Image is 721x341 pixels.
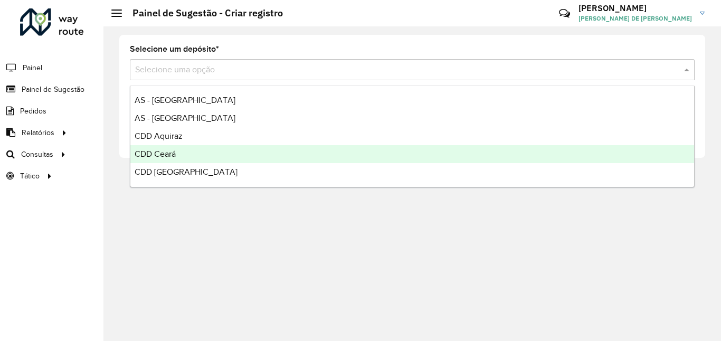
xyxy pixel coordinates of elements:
[135,96,235,105] span: AS - [GEOGRAPHIC_DATA]
[578,14,692,23] span: [PERSON_NAME] DE [PERSON_NAME]
[20,170,40,182] span: Tático
[20,106,46,117] span: Pedidos
[135,167,238,176] span: CDD [GEOGRAPHIC_DATA]
[22,127,54,138] span: Relatórios
[135,149,176,158] span: CDD Ceará
[578,3,692,13] h3: [PERSON_NAME]
[135,113,235,122] span: AS - [GEOGRAPHIC_DATA]
[130,86,695,187] ng-dropdown-panel: Options list
[553,2,576,25] a: Contato Rápido
[21,149,53,160] span: Consultas
[122,7,283,19] h2: Painel de Sugestão - Criar registro
[22,84,84,95] span: Painel de Sugestão
[23,62,42,73] span: Painel
[130,43,219,55] label: Selecione um depósito
[135,131,183,140] span: CDD Aquiraz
